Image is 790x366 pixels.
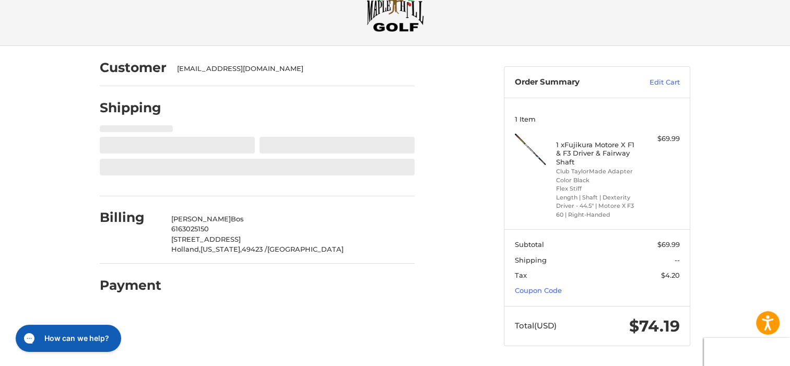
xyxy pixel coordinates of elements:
[661,271,680,279] span: $4.20
[171,225,209,233] span: 6163025150
[675,256,680,264] span: --
[267,245,344,253] span: [GEOGRAPHIC_DATA]
[100,277,161,293] h2: Payment
[100,209,161,226] h2: Billing
[201,245,242,253] span: [US_STATE],
[556,167,636,176] li: Club TaylorMade Adapter
[515,77,627,88] h3: Order Summary
[704,338,790,366] iframe: Google Customer Reviews
[629,316,680,336] span: $74.19
[100,100,161,116] h2: Shipping
[171,245,201,253] span: Holland,
[515,115,680,123] h3: 1 Item
[171,235,241,243] span: [STREET_ADDRESS]
[556,184,636,193] li: Flex Stiff
[231,215,244,223] span: Bos
[242,245,267,253] span: 49423 /
[556,176,636,185] li: Color Black
[556,193,636,219] li: Length | Shaft | Dexterity Driver - 44.5" | Motore X F3 60 | Right-Handed
[657,240,680,249] span: $69.99
[10,321,124,356] iframe: Gorgias live chat messenger
[515,256,547,264] span: Shipping
[515,321,557,330] span: Total (USD)
[627,77,680,88] a: Edit Cart
[556,140,636,166] h4: 1 x Fujikura Motore X F1 & F3 Driver & Fairway Shaft
[515,271,527,279] span: Tax
[171,215,231,223] span: [PERSON_NAME]
[515,240,544,249] span: Subtotal
[639,134,680,144] div: $69.99
[100,60,167,76] h2: Customer
[515,286,562,294] a: Coupon Code
[177,64,405,74] div: [EMAIL_ADDRESS][DOMAIN_NAME]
